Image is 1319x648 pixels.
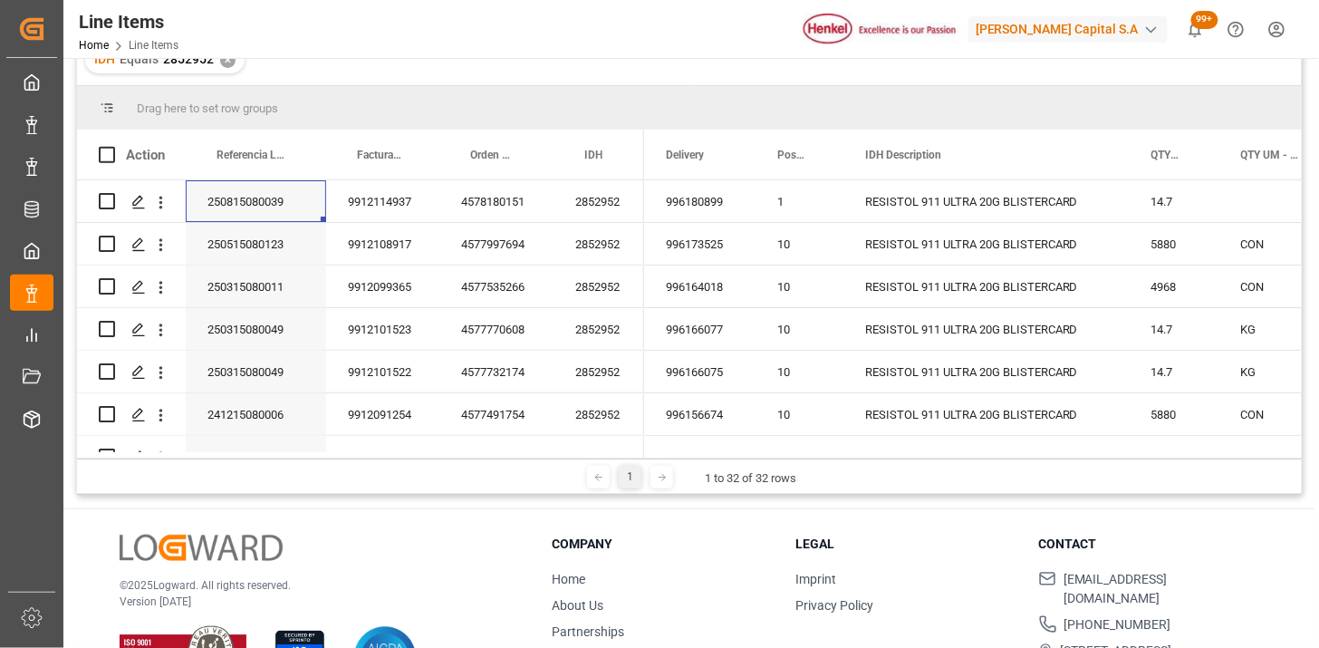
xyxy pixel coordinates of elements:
[843,223,1130,265] div: RESISTOL 911 ULTRA 20G BLISTERCARD
[843,393,1130,435] div: RESISTOL 911 ULTRA 20G BLISTERCARD
[79,39,109,52] a: Home
[756,393,843,435] div: 10
[120,52,159,66] span: Equals
[795,572,836,586] a: Imprint
[756,223,843,265] div: 10
[326,436,439,478] div: 9912091255
[326,180,439,222] div: 9912114937
[756,266,843,307] div: 10
[163,52,214,66] span: 2852952
[1064,570,1259,608] span: [EMAIL_ADDRESS][DOMAIN_NAME]
[584,149,602,161] span: IDH
[439,180,554,222] div: 4578180151
[439,308,554,350] div: 4577770608
[79,8,178,35] div: Line Items
[666,149,704,161] span: Delivery
[77,393,644,436] div: Press SPACE to select this row.
[644,223,756,265] div: 996173525
[554,308,644,350] div: 2852952
[186,351,326,392] div: 250315080049
[77,223,644,266] div: Press SPACE to select this row.
[1130,308,1219,350] div: 14.7
[186,436,326,478] div: 241215080006
[77,266,644,308] div: Press SPACE to select this row.
[644,180,756,222] div: 996180899
[553,535,773,554] h3: Company
[217,149,288,161] span: Referencia Leschaco (impo)
[439,436,554,478] div: 4577535266
[554,223,644,265] div: 2852952
[777,149,805,161] span: Posición
[1130,436,1219,478] div: 912
[1130,266,1219,307] div: 4968
[439,266,554,307] div: 4577535266
[326,223,439,265] div: 9912108917
[220,53,236,68] div: ✕
[554,393,644,435] div: 2852952
[1151,149,1181,161] span: QTY - Factura
[756,180,843,222] div: 1
[843,266,1130,307] div: RESISTOL 911 ULTRA 20G BLISTERCARD
[804,14,956,45] img: Henkel%20logo.jpg_1689854090.jpg
[326,308,439,350] div: 9912101523
[553,624,625,639] a: Partnerships
[553,598,604,613] a: About Us
[94,52,115,66] span: IDH
[120,577,507,594] p: © 2025 Logward. All rights reserved.
[644,351,756,392] div: 996166075
[186,266,326,307] div: 250315080011
[644,436,756,478] div: 996156675
[1241,149,1299,161] span: QTY UM - Factura
[186,308,326,350] div: 250315080049
[1039,535,1259,554] h3: Contact
[795,598,873,613] a: Privacy Policy
[968,16,1168,43] div: [PERSON_NAME] Capital S.A
[77,351,644,393] div: Press SPACE to select this row.
[77,308,644,351] div: Press SPACE to select this row.
[186,180,326,222] div: 250815080039
[1064,615,1171,634] span: [PHONE_NUMBER]
[795,535,1016,554] h3: Legal
[120,535,283,561] img: Logward Logo
[326,266,439,307] div: 9912099365
[120,594,507,610] p: Version [DATE]
[843,308,1130,350] div: RESISTOL 911 ULTRA 20G BLISTERCARD
[77,436,644,479] div: Press SPACE to select this row.
[1130,223,1219,265] div: 5880
[756,436,843,478] div: 10
[968,12,1175,46] button: [PERSON_NAME] Capital S.A
[554,351,644,392] div: 2852952
[843,351,1130,392] div: RESISTOL 911 ULTRA 20G BLISTERCARD
[554,436,644,478] div: 2852952
[554,180,644,222] div: 2852952
[705,469,796,488] div: 1 to 32 of 32 rows
[644,308,756,350] div: 996166077
[619,466,641,488] div: 1
[326,351,439,392] div: 9912101522
[1130,393,1219,435] div: 5880
[756,351,843,392] div: 10
[439,223,554,265] div: 4577997694
[1175,9,1216,50] button: show 100 new notifications
[439,351,554,392] div: 4577732174
[554,266,644,307] div: 2852952
[1130,351,1219,392] div: 14.7
[126,147,165,163] div: Action
[644,393,756,435] div: 996156674
[843,436,1130,478] div: RESISTOL 911 ULTRA 20G BLISTERCARD
[553,572,586,586] a: Home
[1216,9,1256,50] button: Help Center
[439,393,554,435] div: 4577491754
[77,180,644,223] div: Press SPACE to select this row.
[1130,180,1219,222] div: 14.7
[865,149,941,161] span: IDH Description
[756,308,843,350] div: 10
[357,149,401,161] span: Factura Comercial
[137,102,278,115] span: Drag here to set row groups
[644,266,756,307] div: 996164018
[186,393,326,435] div: 241215080006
